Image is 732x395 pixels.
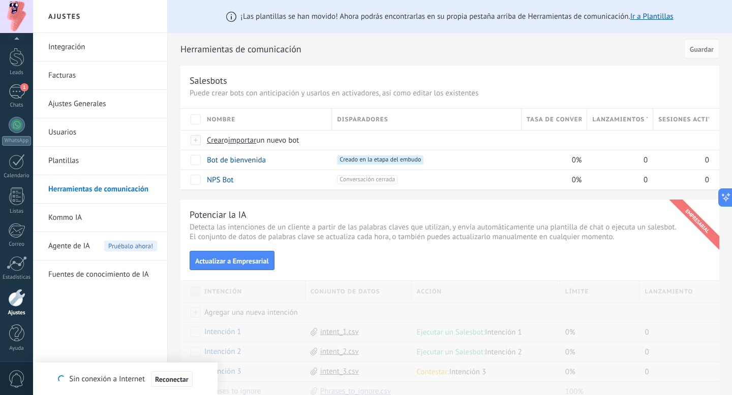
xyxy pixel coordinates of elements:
a: Agente de IAPruébalo ahora! [48,232,157,260]
div: 0% [522,170,583,189]
a: Usuarios [48,118,157,147]
span: Tasa de conversión [527,115,582,124]
li: Ajustes Generales [33,90,167,118]
a: NPS Bot [207,175,233,185]
li: Usuarios [33,118,167,147]
span: ¡Las plantillas se han movido! Ahora podrás encontrarlas en su propia pestaña arriba de Herramien... [240,12,673,21]
a: Fuentes de conocimiento de IA [48,260,157,289]
li: Herramientas de comunicación [33,175,167,204]
button: Actualizar a Empresarial [190,251,274,270]
div: empresarial [667,191,728,252]
span: 1 [20,83,28,91]
a: Herramientas de comunicación [48,175,157,204]
span: 0% [572,155,582,165]
div: Ayuda [2,345,32,352]
a: Ir a Plantillas [630,12,674,21]
div: Chats [2,102,32,109]
span: Pruébalo ahora! [104,241,157,251]
div: WhatsApp [2,136,31,146]
button: Reconectar [151,371,193,387]
span: Crear [207,136,224,145]
span: Disparadores [337,115,388,124]
span: 0 [705,155,709,165]
span: Reconectar [155,376,189,383]
button: Guardar [684,39,719,58]
li: Kommo IA [33,204,167,232]
a: Actualizar a Empresarial [190,255,274,265]
span: Agente de IA [48,232,90,260]
p: Detecta las intenciones de un cliente a partir de las palabras claves que utilizan, y envía autom... [190,222,710,242]
a: Integración [48,33,157,61]
span: Conversación cerrada [337,175,398,184]
li: Facturas [33,61,167,90]
div: Potenciar la IA [190,209,247,220]
span: Actualizar a Empresarial [195,257,269,265]
span: Guardar [690,46,714,53]
div: Leads [2,70,32,76]
span: 0 [644,155,648,165]
span: un nuevo bot [256,136,299,145]
a: Kommo IA [48,204,157,232]
span: 0% [572,175,582,185]
div: Listas [2,208,32,215]
span: o [224,136,228,145]
div: Salesbots [190,75,227,86]
div: 0 [587,150,648,170]
div: 0 [653,150,709,170]
div: Correo [2,241,32,248]
li: Integración [33,33,167,61]
div: 0 [587,170,648,189]
li: Plantillas [33,147,167,175]
span: Nombre [207,115,235,124]
span: Creado en la etapa del embudo [337,155,423,164]
span: importar [228,136,257,145]
h2: Herramientas de comunicación [180,39,681,59]
li: Fuentes de conocimiento de IA [33,260,167,288]
span: Lanzamientos totales [592,115,648,124]
div: Sin conexión a Internet [58,371,192,387]
div: 0% [522,150,583,170]
span: 0 [705,175,709,185]
div: Calendario [2,173,32,179]
a: Ajustes Generales [48,90,157,118]
div: Ajustes [2,310,32,316]
a: Bot de bienvenida [207,155,266,165]
p: Puede crear bots con anticipación y usarlos en activadores, así como editar los existentes [190,88,710,98]
div: Estadísticas [2,274,32,281]
span: Sesiones activas [658,115,709,124]
li: Agente de IA [33,232,167,260]
div: 0 [653,170,709,189]
a: Facturas [48,61,157,90]
span: 0 [644,175,648,185]
a: Plantillas [48,147,157,175]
